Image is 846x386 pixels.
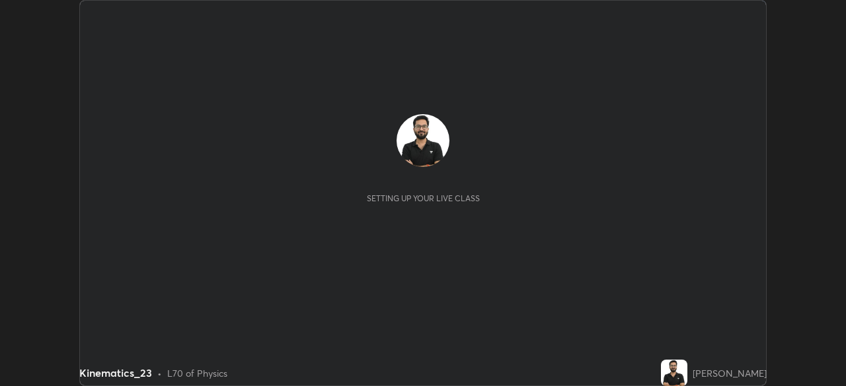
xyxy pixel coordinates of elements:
div: Setting up your live class [367,193,480,203]
div: • [157,366,162,380]
div: Kinematics_23 [79,365,152,381]
div: L70 of Physics [167,366,227,380]
img: 3ea2000428aa4a359c25bd563e59faa7.jpg [397,114,449,167]
img: 3ea2000428aa4a359c25bd563e59faa7.jpg [661,360,687,386]
div: [PERSON_NAME] [693,366,767,380]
